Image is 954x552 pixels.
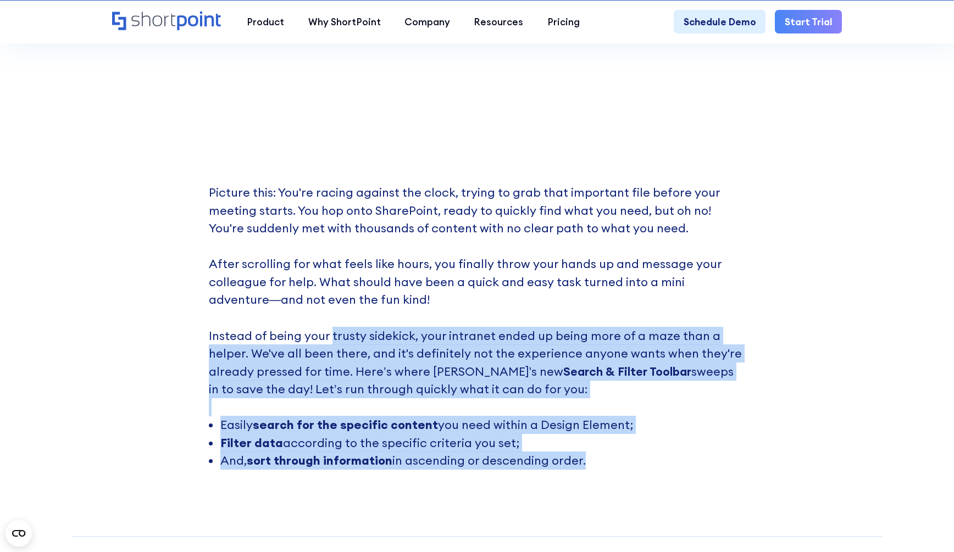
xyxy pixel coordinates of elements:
a: Why ShortPoint [296,10,392,34]
a: Pricing [535,10,591,34]
a: Home [112,12,223,32]
iframe: Chat Widget [756,425,954,552]
a: Schedule Demo [674,10,766,34]
strong: Filter data [220,435,283,450]
a: Resources [462,10,535,34]
strong: Search & Filter Toolbar [563,364,691,379]
div: Product [247,15,284,29]
strong: sort through information [247,453,392,468]
a: Product [235,10,296,34]
p: Picture this: You're racing against the clock, trying to grab that important file before your mee... [209,183,746,416]
div: Resources [474,15,523,29]
div: Company [404,15,450,29]
div: Pricing [547,15,580,29]
li: And, in ascending or descending order. [220,451,745,470]
a: Company [392,10,462,34]
li: according to the specific criteria you set; [220,434,745,452]
div: Why ShortPoint [308,15,381,29]
button: Open CMP widget [5,520,32,547]
a: Start Trial [775,10,842,34]
li: Easily you need within a Design Element; [220,416,745,434]
strong: search for the specific content [253,417,438,432]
